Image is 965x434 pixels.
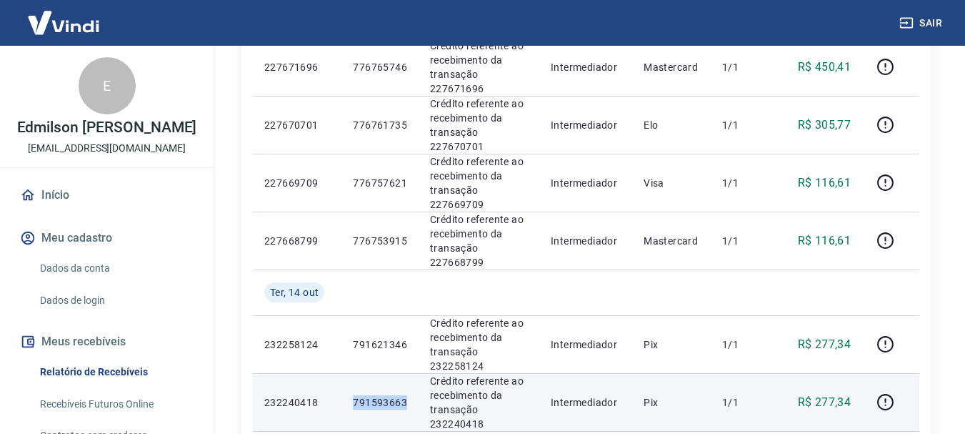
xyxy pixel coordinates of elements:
p: Intermediador [551,337,621,352]
p: Crédito referente ao recebimento da transação 232240418 [430,374,528,431]
button: Sair [896,10,948,36]
div: E [79,57,136,114]
a: Relatório de Recebíveis [34,357,196,387]
p: R$ 277,34 [798,394,851,411]
p: 227670701 [264,118,330,132]
p: Crédito referente ao recebimento da transação 227671696 [430,39,528,96]
a: Recebíveis Futuros Online [34,390,196,419]
p: Intermediador [551,234,621,248]
p: 791593663 [353,395,407,410]
button: Meu cadastro [17,222,196,254]
p: Edmilson [PERSON_NAME] [17,120,197,135]
p: 227669709 [264,176,330,190]
p: 227671696 [264,60,330,74]
p: Crédito referente ao recebimento da transação 232258124 [430,316,528,373]
p: 232240418 [264,395,330,410]
p: Intermediador [551,395,621,410]
p: Intermediador [551,118,621,132]
p: Intermediador [551,176,621,190]
p: Crédito referente ao recebimento da transação 227668799 [430,212,528,270]
p: 227668799 [264,234,330,248]
p: 1/1 [722,118,764,132]
p: R$ 277,34 [798,336,851,353]
span: Ter, 14 out [270,285,319,300]
p: Crédito referente ao recebimento da transação 227670701 [430,97,528,154]
p: Elo [644,118,699,132]
p: 776765746 [353,60,407,74]
p: Pix [644,337,699,352]
p: Visa [644,176,699,190]
a: Dados da conta [34,254,196,283]
p: [EMAIL_ADDRESS][DOMAIN_NAME] [28,141,186,156]
img: Vindi [17,1,110,44]
p: Pix [644,395,699,410]
button: Meus recebíveis [17,326,196,357]
p: 1/1 [722,176,764,190]
p: Mastercard [644,60,699,74]
p: R$ 116,61 [798,232,851,250]
p: 776753915 [353,234,407,248]
p: Crédito referente ao recebimento da transação 227669709 [430,154,528,212]
a: Dados de login [34,286,196,315]
p: Intermediador [551,60,621,74]
p: 1/1 [722,395,764,410]
p: Mastercard [644,234,699,248]
p: 1/1 [722,60,764,74]
p: 1/1 [722,234,764,248]
a: Início [17,179,196,211]
p: 791621346 [353,337,407,352]
p: 776757621 [353,176,407,190]
p: 232258124 [264,337,330,352]
p: 776761735 [353,118,407,132]
p: R$ 305,77 [798,117,851,134]
p: R$ 450,41 [798,59,851,76]
p: 1/1 [722,337,764,352]
p: R$ 116,61 [798,174,851,192]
